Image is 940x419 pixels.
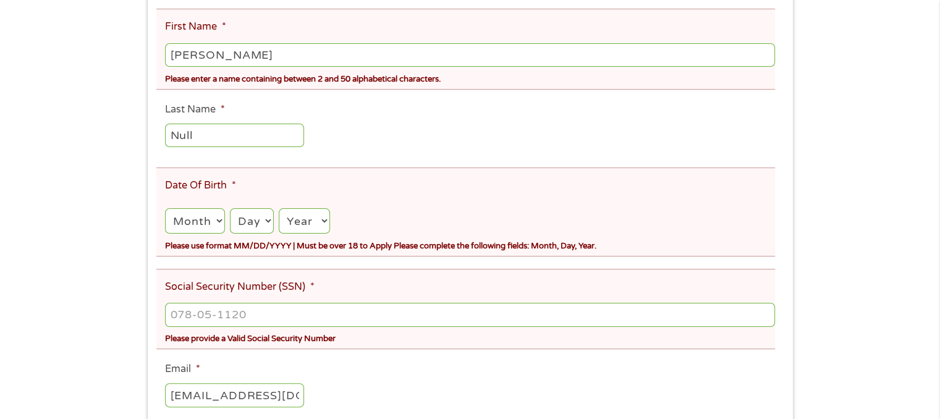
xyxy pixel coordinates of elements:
input: Smith [165,124,304,147]
div: Please use format MM/DD/YYYY | Must be over 18 to Apply Please complete the following fields: Mon... [165,235,774,252]
input: john@gmail.com [165,383,304,407]
label: Date Of Birth [165,179,235,192]
label: Last Name [165,103,224,116]
label: First Name [165,20,226,33]
div: Please provide a Valid Social Security Number [165,329,774,345]
div: Please enter a name containing between 2 and 50 alphabetical characters. [165,69,774,86]
label: Social Security Number (SSN) [165,281,314,294]
input: John [165,43,774,67]
label: Email [165,363,200,376]
input: 078-05-1120 [165,303,774,326]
